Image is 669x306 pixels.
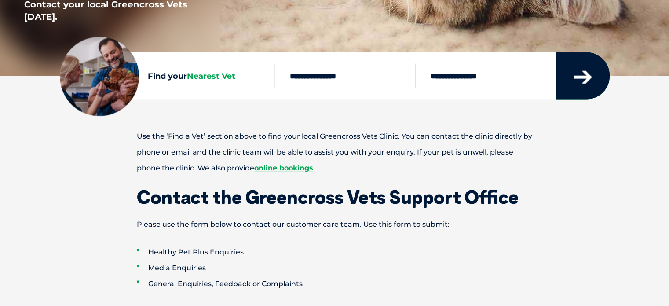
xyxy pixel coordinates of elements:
[106,217,563,232] p: Please use the form below to contact our customer care team. Use this form to submit:
[187,71,235,81] span: Nearest Vet
[106,188,563,206] h1: Contact the Greencross Vets Support Office
[148,72,274,80] h4: Find your
[106,129,563,176] p: Use the ‘Find a Vet’ section above to find your local Greencross Vets Clinic. You can contact the...
[137,260,563,276] li: Media Enquiries
[137,276,563,292] li: General Enquiries, Feedback or Complaints
[137,244,563,260] li: Healthy Pet Plus Enquiries
[254,164,313,172] a: online bookings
